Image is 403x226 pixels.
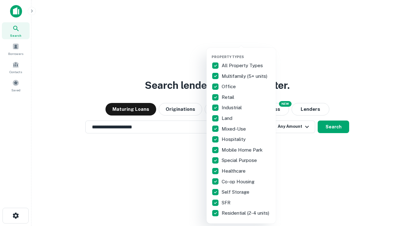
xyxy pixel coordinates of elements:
p: All Property Types [222,62,264,69]
p: Residential (2-4 units) [222,209,270,217]
span: Property Types [212,55,244,59]
p: Mixed-Use [222,125,247,133]
p: Land [222,115,234,122]
p: Healthcare [222,167,247,175]
p: Self Storage [222,188,251,196]
p: SFR [222,199,232,207]
p: Retail [222,94,236,101]
p: Special Purpose [222,157,258,164]
p: Co-op Housing [222,178,256,186]
iframe: Chat Widget [372,176,403,206]
p: Office [222,83,237,90]
p: Mobile Home Park [222,146,264,154]
p: Multifamily (5+ units) [222,73,269,80]
p: Hospitality [222,136,247,143]
p: Industrial [222,104,243,111]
